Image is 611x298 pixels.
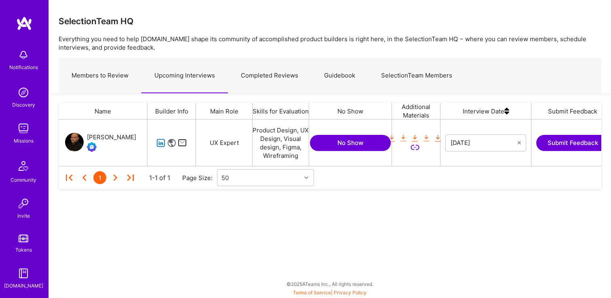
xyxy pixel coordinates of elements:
img: guide book [15,265,32,281]
div: 50 [221,174,229,182]
img: tokens [19,235,28,242]
div: Notifications [9,63,38,71]
a: Upcoming Interviews [141,58,228,93]
div: Main Role [196,103,253,119]
i: icon OrangeDownload [422,134,431,143]
div: Additional Materials [392,103,440,119]
i: icon linkedIn [156,139,166,148]
img: discovery [15,84,32,101]
div: 1 [93,171,106,184]
img: Invite [15,195,32,212]
a: Terms of Service [293,290,331,296]
button: Submit Feedback [536,135,609,151]
div: Builder Info [147,103,196,119]
div: Page Size: [182,174,217,182]
div: UX Expert [196,120,253,166]
div: [PERSON_NAME] [87,132,136,142]
div: Name [59,103,147,119]
i: icon Mail [178,138,187,147]
div: Discovery [12,101,35,109]
div: Interview Date [440,103,531,119]
h3: SelectionTeam HQ [59,16,133,26]
img: bell [15,47,32,63]
a: SelectionTeam Members [368,58,465,93]
i: icon OrangeDownload [433,134,442,143]
i: icon LinkSecondary [410,143,419,152]
button: No Show [310,135,391,151]
i: icon Website [167,139,176,148]
span: | [293,290,367,296]
i: icon OrangeDownload [410,134,419,143]
a: Guidebook [311,58,368,93]
div: Product Design, UX Design, Visual design, Figma, Wireframing [253,120,309,166]
img: User Avatar [65,133,84,151]
a: Members to Review [59,58,141,93]
i: icon OrangeDownload [387,134,396,143]
div: Skills for Evaluation [253,103,309,119]
img: Community [14,156,33,176]
img: Evaluation Call Booked [87,142,97,152]
div: 1-1 of 1 [149,174,170,182]
a: Privacy Policy [334,290,367,296]
input: Select Date... [451,139,518,147]
div: Tokens [15,246,32,254]
div: Missions [14,136,34,145]
div: Invite [17,212,30,220]
div: © 2025 ATeams Inc., All rights reserved. [48,274,611,294]
img: logo [16,16,32,31]
a: User Avatar[PERSON_NAME]Evaluation Call Booked [65,132,136,153]
div: No Show [309,103,392,119]
i: icon Chevron [304,176,308,180]
a: Completed Reviews [228,58,311,93]
p: Everything you need to help [DOMAIN_NAME] shape its community of accomplished product builders is... [59,35,601,52]
div: Community [11,176,36,184]
div: [DOMAIN_NAME] [4,281,43,290]
i: icon OrangeDownload [399,134,408,143]
img: teamwork [15,120,32,136]
img: sort [504,103,509,119]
